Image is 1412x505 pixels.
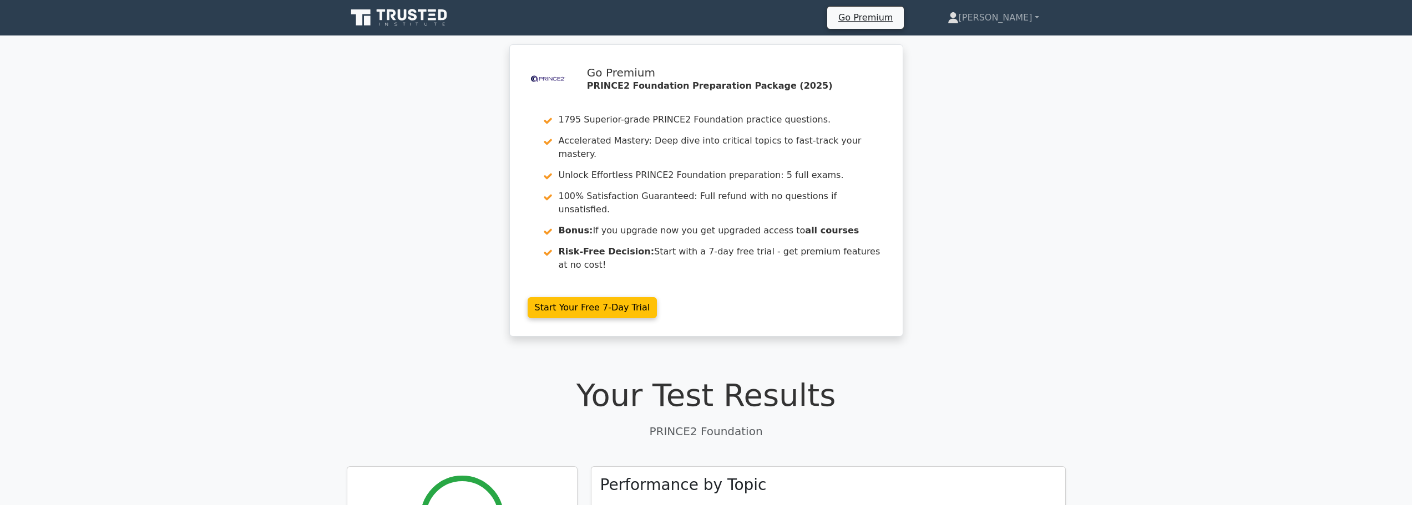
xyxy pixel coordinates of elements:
[832,10,899,25] a: Go Premium
[347,376,1066,414] h1: Your Test Results
[528,297,657,318] a: Start Your Free 7-Day Trial
[921,7,1066,29] a: [PERSON_NAME]
[347,423,1066,440] p: PRINCE2 Foundation
[600,476,767,494] h3: Performance by Topic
